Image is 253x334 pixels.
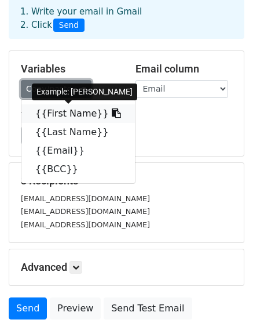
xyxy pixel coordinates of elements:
a: Copy/paste... [21,80,91,98]
a: Preview [50,297,101,320]
a: Send [9,297,47,320]
iframe: Chat Widget [195,278,253,334]
a: {{BCC}} [21,160,135,179]
div: Example: [PERSON_NAME] [32,83,137,100]
small: [EMAIL_ADDRESS][DOMAIN_NAME] [21,194,150,203]
span: Send [53,19,85,32]
small: [EMAIL_ADDRESS][DOMAIN_NAME] [21,207,150,216]
small: [EMAIL_ADDRESS][DOMAIN_NAME] [21,220,150,229]
a: Send Test Email [104,297,192,320]
h5: Advanced [21,261,232,274]
a: {{Email}} [21,141,135,160]
h5: Variables [21,63,118,75]
a: {{Last Name}} [21,123,135,141]
div: 1. Write your email in Gmail 2. Click [12,5,241,32]
a: {{First Name}} [21,104,135,123]
h5: Email column [135,63,233,75]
